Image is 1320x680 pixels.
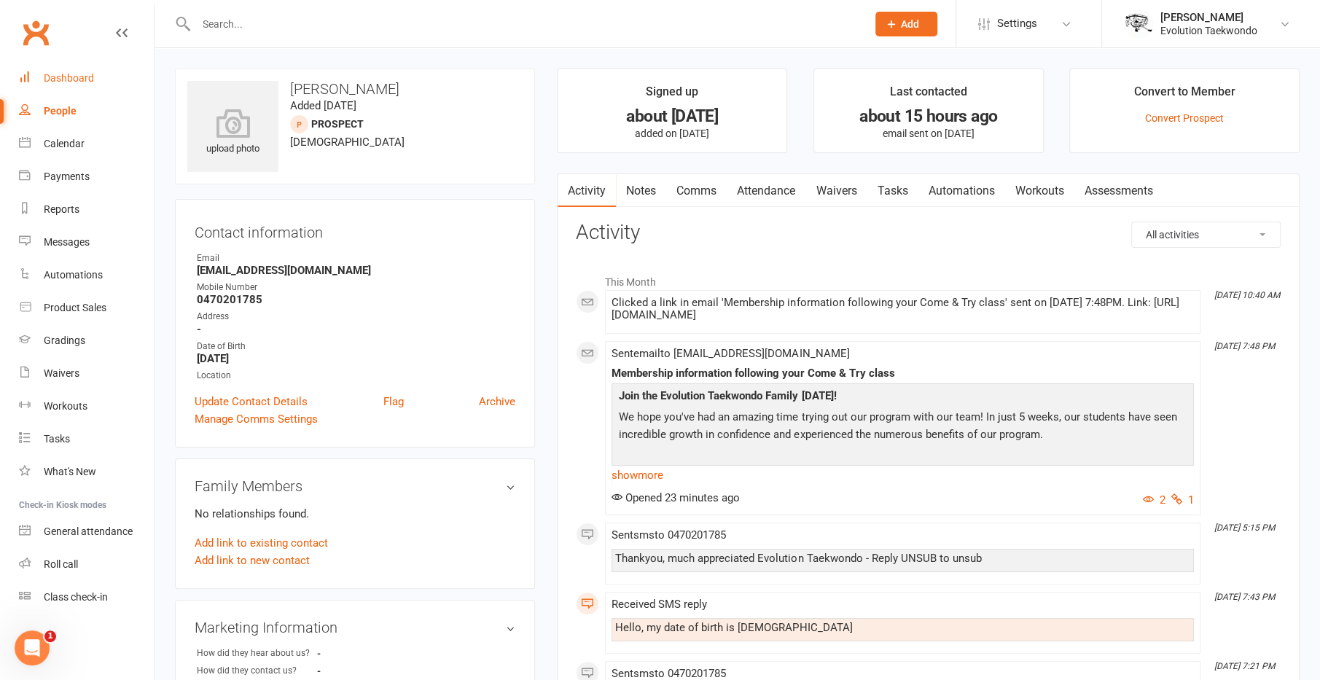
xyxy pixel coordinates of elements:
div: Email [197,251,515,265]
a: Waivers [19,357,154,390]
a: Calendar [19,128,154,160]
p: added on [DATE] [571,128,773,139]
strong: [DATE] [197,352,515,365]
button: 2 [1143,491,1165,509]
i: [DATE] 10:40 AM [1214,290,1280,300]
div: Waivers [44,367,79,379]
div: Convert to Member [1134,82,1235,109]
a: Tasks [19,423,154,456]
div: Reports [44,203,79,215]
strong: - [197,323,515,336]
a: Add link to new contact [195,552,310,569]
div: Evolution Taekwondo [1160,24,1257,37]
div: Thankyou, much appreciated Evolution Taekwondo - Reply UNSUB to unsub [615,552,1190,565]
a: Messages [19,226,154,259]
a: Archive [479,393,515,410]
a: Workouts [1004,174,1074,208]
a: Tasks [867,174,918,208]
div: Location [197,369,515,383]
div: Payments [44,171,90,182]
a: What's New [19,456,154,488]
strong: - [317,648,401,659]
a: Class kiosk mode [19,581,154,614]
i: [DATE] 7:48 PM [1214,341,1275,351]
a: General attendance kiosk mode [19,515,154,548]
a: Dashboard [19,62,154,95]
a: Comms [666,174,727,208]
div: General attendance [44,525,133,537]
div: How did they hear about us? [197,646,317,660]
a: Reports [19,193,154,226]
li: This Month [576,267,1281,290]
div: Clicked a link in email 'Membership information following your Come & Try class' sent on [DATE] 7... [612,297,1194,321]
div: Membership information following your Come & Try class [612,367,1194,380]
div: How did they contact us? [197,664,317,678]
i: [DATE] 5:15 PM [1214,523,1275,533]
a: Attendance [727,174,805,208]
a: Product Sales [19,292,154,324]
a: Add link to existing contact [195,534,328,552]
i: [DATE] 7:21 PM [1214,661,1275,671]
div: People [44,105,77,117]
strong: - [317,665,401,676]
span: Settings [997,7,1037,40]
a: People [19,95,154,128]
span: Opened 23 minutes ago [612,491,740,504]
a: Workouts [19,390,154,423]
a: Notes [616,174,666,208]
h3: [PERSON_NAME] [187,81,523,97]
a: Clubworx [17,15,54,51]
div: Gradings [44,335,85,346]
div: Workouts [44,400,87,412]
div: upload photo [187,109,278,157]
a: Automations [918,174,1004,208]
a: Update Contact Details [195,393,308,410]
strong: 0470201785 [197,293,515,306]
div: Automations [44,269,103,281]
a: Assessments [1074,174,1163,208]
p: email sent on [DATE] [827,128,1030,139]
div: Last contacted [890,82,967,109]
p: No relationships found. [195,505,515,523]
a: show more [612,465,1194,485]
div: Calendar [44,138,85,149]
button: Add [875,12,937,36]
div: Mobile Number [197,281,515,294]
span: Add [901,18,919,30]
a: Manage Comms Settings [195,410,318,428]
div: Address [197,310,515,324]
div: Dashboard [44,72,94,84]
a: Waivers [805,174,867,208]
div: about 15 hours ago [827,109,1030,124]
i: [DATE] 7:43 PM [1214,592,1275,602]
time: Added [DATE] [290,99,356,112]
span: [DEMOGRAPHIC_DATA] [290,136,405,149]
div: Hello, my date of birth is [DEMOGRAPHIC_DATA] [615,622,1190,634]
a: Roll call [19,548,154,581]
div: Product Sales [44,302,106,313]
h3: Activity [576,222,1281,244]
snap: prospect [311,118,364,130]
a: Convert Prospect [1145,112,1224,124]
div: [PERSON_NAME] [1160,11,1257,24]
img: thumb_image1604702925.png [1124,9,1153,39]
strong: [EMAIL_ADDRESS][DOMAIN_NAME] [197,264,515,277]
div: Class check-in [44,591,108,603]
div: Signed up [646,82,698,109]
span: Sent sms to 0470201785 [612,528,726,542]
div: Tasks [44,433,70,445]
a: Automations [19,259,154,292]
div: What's New [44,466,96,477]
span: Sent sms to 0470201785 [612,667,726,680]
span: Sent email to [EMAIL_ADDRESS][DOMAIN_NAME] [612,347,849,360]
div: about [DATE] [571,109,773,124]
button: 1 [1171,491,1194,509]
h3: Contact information [195,219,515,241]
span: 1 [44,630,56,642]
h3: Family Members [195,478,515,494]
span: Join the Evolution Taekwondo Family [DATE]! [619,389,836,402]
div: Roll call [44,558,78,570]
iframe: Intercom live chat [15,630,50,665]
input: Search... [192,14,856,34]
a: Payments [19,160,154,193]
